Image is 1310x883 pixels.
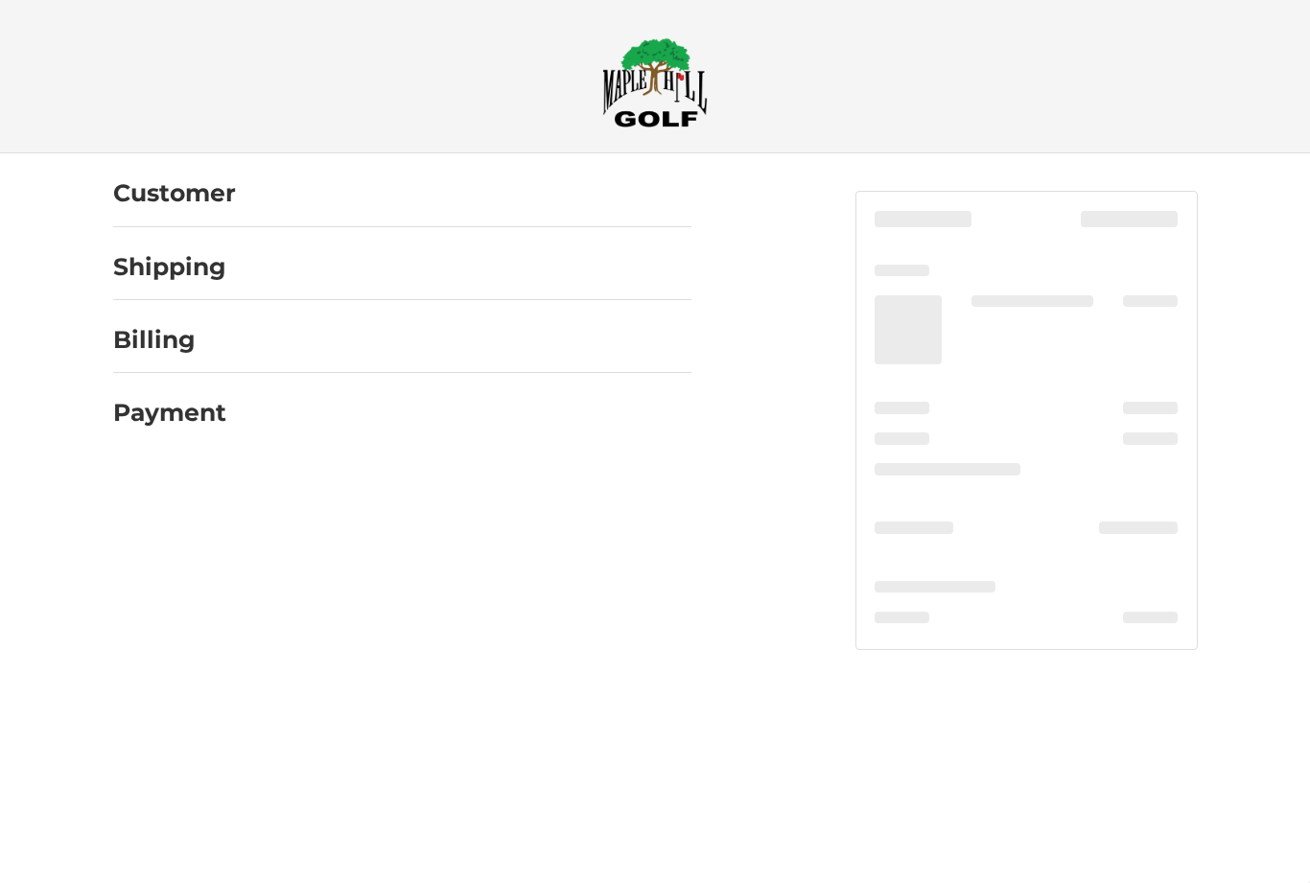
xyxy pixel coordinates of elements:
[19,801,228,864] iframe: Gorgias live chat messenger
[113,398,226,428] h2: Payment
[602,37,708,128] img: Maple Hill Golf
[113,178,236,208] h2: Customer
[113,252,226,282] h2: Shipping
[113,325,225,355] h2: Billing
